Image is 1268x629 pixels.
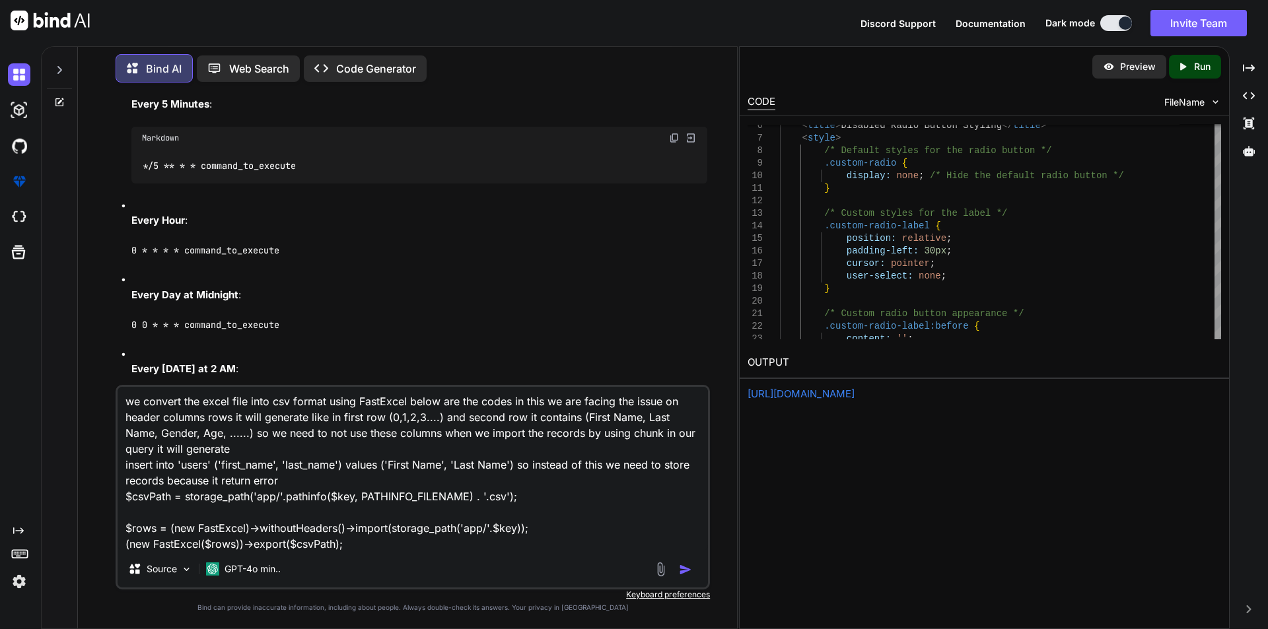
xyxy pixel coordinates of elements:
[748,270,763,282] div: 18
[930,170,1124,181] span: /* Hide the default radio button */
[924,246,946,256] span: 30px
[748,295,763,308] div: 20
[238,160,259,172] span: _to_
[1013,120,1041,131] span: title
[824,158,896,168] span: .custom-radio
[748,207,763,220] div: 13
[835,120,841,131] span: >
[740,347,1229,378] h2: OUTPUT
[896,170,919,181] span: none
[336,61,416,77] p: Code Generator
[835,133,841,143] span: >
[146,61,182,77] p: Bind AI
[131,244,279,256] code: 0 * * * * command_to_execute
[748,387,855,400] a: [URL][DOMAIN_NAME]
[841,120,1002,131] span: Disabled Radio Button Styling
[861,18,936,29] span: Discord Support
[824,145,1051,156] span: /* Default styles for the radio button */
[896,333,907,344] span: ''
[956,17,1026,30] button: Documentation
[901,158,907,168] span: {
[748,182,763,195] div: 11
[919,271,941,281] span: none
[8,170,30,193] img: premium
[748,320,763,333] div: 22
[940,271,946,281] span: ;
[824,183,829,193] span: }
[142,133,179,143] span: Markdown
[935,220,940,231] span: {
[846,258,885,269] span: cursor:
[748,132,763,145] div: 7
[1194,60,1211,73] p: Run
[930,258,935,269] span: ;
[131,214,185,226] strong: Every Hour
[748,257,763,270] div: 17
[131,319,279,331] code: 0 0 * * * command_to_execute
[1045,17,1095,30] span: Dark mode
[142,159,297,173] code: * * * command execute
[229,61,289,77] p: Web Search
[8,570,30,593] img: settings
[748,333,763,345] div: 23
[116,589,710,600] p: Keyboard preferences
[131,98,209,110] strong: Every 5 Minutes
[8,99,30,121] img: darkAi-studio
[679,563,692,576] img: icon
[748,220,763,232] div: 14
[748,245,763,257] div: 16
[824,321,968,331] span: .custom-radio-label:before
[748,157,763,170] div: 9
[11,11,90,30] img: Bind AI
[685,132,697,144] img: Open in Browser
[808,133,835,143] span: style
[1164,96,1205,109] span: FileName
[131,97,707,112] p: :
[181,564,192,575] img: Pick Models
[824,283,829,294] span: }
[748,145,763,157] div: 8
[956,18,1026,29] span: Documentation
[846,233,896,244] span: position:
[748,232,763,245] div: 15
[846,333,890,344] span: content:
[824,208,1007,218] span: /* Custom styles for the label */
[748,94,775,110] div: CODE
[8,206,30,228] img: cloudideIcon
[861,17,936,30] button: Discord Support
[8,135,30,157] img: githubDark
[946,246,952,256] span: ;
[118,387,708,550] textarea: we convert the excel file into csv format using FastExcel below are the codes in this we are faci...
[1041,120,1046,131] span: >
[131,362,236,375] strong: Every [DATE] at 2 AM
[824,220,930,231] span: .custom-radio-label
[891,258,930,269] span: pointer
[748,170,763,182] div: 10
[147,562,177,576] p: Source
[653,562,668,577] img: attachment
[946,233,952,244] span: ;
[669,133,680,143] img: copy
[1210,96,1221,108] img: chevron down
[824,308,1024,319] span: /* Custom radio button appearance */
[1103,61,1115,73] img: preview
[225,562,281,576] p: GPT-4o min..
[846,170,890,181] span: display:
[8,63,30,86] img: darkChat
[907,333,913,344] span: ;
[116,603,710,612] p: Bind can provide inaccurate information, including about people. Always double-check its answers....
[748,308,763,320] div: 21
[131,213,707,228] p: :
[846,246,918,256] span: padding-left:
[902,233,946,244] span: relative
[748,195,763,207] div: 12
[808,120,835,131] span: title
[974,321,979,331] span: {
[1002,120,1013,131] span: </
[206,562,219,576] img: GPT-4o mini
[1150,10,1247,36] button: Invite Team
[1120,60,1156,73] p: Preview
[846,271,913,281] span: user-select:
[802,133,807,143] span: <
[748,282,763,295] div: 19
